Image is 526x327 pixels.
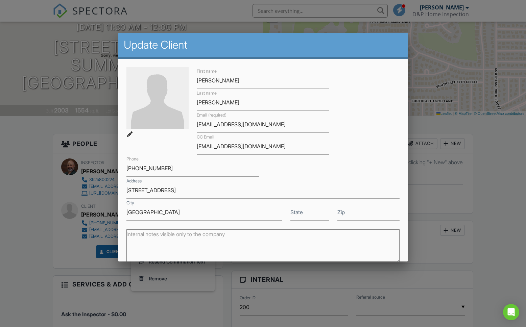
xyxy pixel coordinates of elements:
[124,38,402,52] h2: Update Client
[197,90,217,96] label: Last name
[503,304,519,320] div: Open Intercom Messenger
[126,156,139,162] label: Phone
[126,230,225,238] label: Internal notes visible only to the company
[197,134,214,140] label: CC Email
[197,112,226,118] label: Email (required)
[197,68,217,74] label: First name
[337,208,345,216] label: Zip
[290,208,303,216] label: State
[126,67,189,129] img: default-user-f0147aede5fd5fa78ca7ade42f37bd4542148d508eef1c3d3ea960f66861d68b.jpg
[126,178,142,184] label: Address
[126,200,134,206] label: City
